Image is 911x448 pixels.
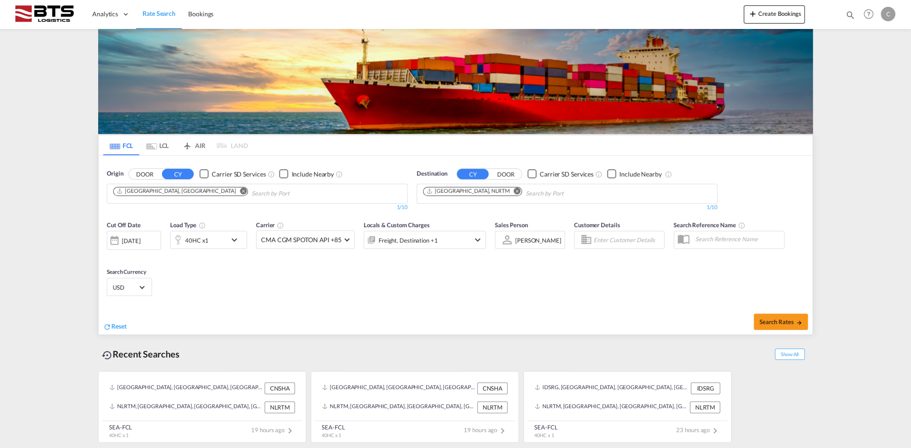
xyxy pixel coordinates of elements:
[176,135,212,155] md-tab-item: AIR
[595,171,603,178] md-icon: Unchecked: Search for CY (Container Yard) services for all selected carriers.Checked : Search for...
[251,186,337,201] input: Chips input.
[199,222,206,229] md-icon: icon-information-outline
[322,432,341,438] span: 40HC x 1
[234,187,247,196] button: Remove
[881,7,895,21] div: C
[744,5,805,24] button: icon-plus 400-fgCreate Bookings
[676,426,721,434] span: 23 hours ago
[691,232,784,246] input: Search Reference Name
[674,221,745,229] span: Search Reference Name
[845,10,855,20] md-icon: icon-magnify
[426,187,512,195] div: Press delete to remove this chip.
[619,170,662,179] div: Include Nearby
[508,187,522,196] button: Remove
[188,10,214,18] span: Bookings
[796,319,802,326] md-icon: icon-arrow-right
[574,221,620,229] span: Customer Details
[99,156,812,334] div: OriginDOOR CY Checkbox No InkUnchecked: Search for CY (Container Yard) services for all selected ...
[185,234,209,247] div: 40HC x1
[122,237,140,245] div: [DATE]
[98,371,306,443] recent-search-card: [GEOGRAPHIC_DATA], [GEOGRAPHIC_DATA], [GEOGRAPHIC_DATA], [GEOGRAPHIC_DATA] & [GEOGRAPHIC_DATA], [...
[116,187,237,195] div: Press delete to remove this chip.
[112,281,147,294] md-select: Select Currency: $ USDUnited States Dollar
[256,221,284,229] span: Carrier
[593,233,661,247] input: Enter Customer Details
[497,425,508,436] md-icon: icon-chevron-right
[540,170,593,179] div: Carrier SD Services
[107,268,146,275] span: Search Currency
[426,187,510,195] div: Rotterdam, NLRTM
[747,8,758,19] md-icon: icon-plus 400-fg
[417,204,717,211] div: 1/10
[112,184,341,201] md-chips-wrap: Chips container. Use arrow keys to select chips.
[261,235,342,244] span: CMA CGM SPOTON API +85
[107,231,161,250] div: [DATE]
[364,221,430,229] span: Locals & Custom Charges
[457,169,489,179] button: CY
[738,222,745,229] md-icon: Your search will be saved by the below given name
[514,234,562,247] md-select: Sales Person: Chris De Haas
[336,171,343,178] md-icon: Unchecked: Ignores neighbouring ports when fetching rates.Checked : Includes neighbouring ports w...
[464,426,508,434] span: 19 hours ago
[265,382,295,394] div: CNSHA
[861,6,876,22] span: Help
[364,231,486,249] div: Freight Destination Factory Stuffingicon-chevron-down
[251,426,295,434] span: 19 hours ago
[759,318,802,325] span: Search Rates
[182,140,193,147] md-icon: icon-airplane
[845,10,855,24] div: icon-magnify
[534,432,554,438] span: 40HC x 1
[477,401,508,413] div: NLRTM
[107,221,141,229] span: Cut Off Date
[534,423,557,431] div: SEA-FCL
[285,425,295,436] md-icon: icon-chevron-right
[98,344,183,364] div: Recent Searches
[861,6,881,23] div: Help
[116,187,236,195] div: Shanghai, CNSHA
[229,234,244,245] md-icon: icon-chevron-down
[129,169,161,179] button: DOOR
[139,135,176,155] md-tab-item: LCL
[267,171,275,178] md-icon: Unchecked: Search for CY (Container Yard) services for all selected carriers.Checked : Search for...
[690,401,720,413] div: NLRTM
[490,169,522,179] button: DOOR
[113,283,138,291] span: USD
[103,323,111,331] md-icon: icon-refresh
[111,322,127,330] span: Reset
[515,237,561,244] div: [PERSON_NAME]
[109,401,262,413] div: NLRTM, Rotterdam, Netherlands, Western Europe, Europe
[664,171,672,178] md-icon: Unchecked: Ignores neighbouring ports when fetching rates.Checked : Includes neighbouring ports w...
[535,401,688,413] div: NLRTM, Rotterdam, Netherlands, Western Europe, Europe
[691,382,720,394] div: IDSRG
[199,169,266,179] md-checkbox: Checkbox No Ink
[103,135,248,155] md-pagination-wrapper: Use the left and right arrow keys to navigate between tabs
[162,169,194,179] button: CY
[107,249,114,261] md-datepicker: Select
[775,348,805,360] span: Show All
[102,350,113,361] md-icon: icon-backup-restore
[379,234,438,247] div: Freight Destination Factory Stuffing
[322,382,475,394] div: CNSHA, Shanghai, China, Greater China & Far East Asia, Asia Pacific
[277,222,284,229] md-icon: The selected Trucker/Carrierwill be displayed in the rate results If the rates are from another f...
[107,169,123,178] span: Origin
[109,382,262,394] div: CNSHA, Shanghai, China, Greater China & Far East Asia, Asia Pacific
[523,371,731,443] recent-search-card: IDSRG, [GEOGRAPHIC_DATA], [GEOGRAPHIC_DATA], [GEOGRAPHIC_DATA], [GEOGRAPHIC_DATA] IDSRGNLRTM, [GE...
[417,169,447,178] span: Destination
[526,186,612,201] input: Chips input.
[527,169,593,179] md-checkbox: Checkbox No Ink
[170,221,206,229] span: Load Type
[170,231,247,249] div: 40HC x1icon-chevron-down
[754,314,808,330] button: Search Ratesicon-arrow-right
[535,382,688,394] div: IDSRG, Semarang, Indonesia, South East Asia, Asia Pacific
[291,170,334,179] div: Include Nearby
[107,204,408,211] div: 1/10
[265,401,295,413] div: NLRTM
[14,4,75,24] img: cdcc71d0be7811ed9adfbf939d2aa0e8.png
[322,401,475,413] div: NLRTM, Rotterdam, Netherlands, Western Europe, Europe
[710,425,721,436] md-icon: icon-chevron-right
[322,423,345,431] div: SEA-FCL
[109,432,128,438] span: 40HC x 1
[103,135,139,155] md-tab-item: FCL
[495,221,528,229] span: Sales Person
